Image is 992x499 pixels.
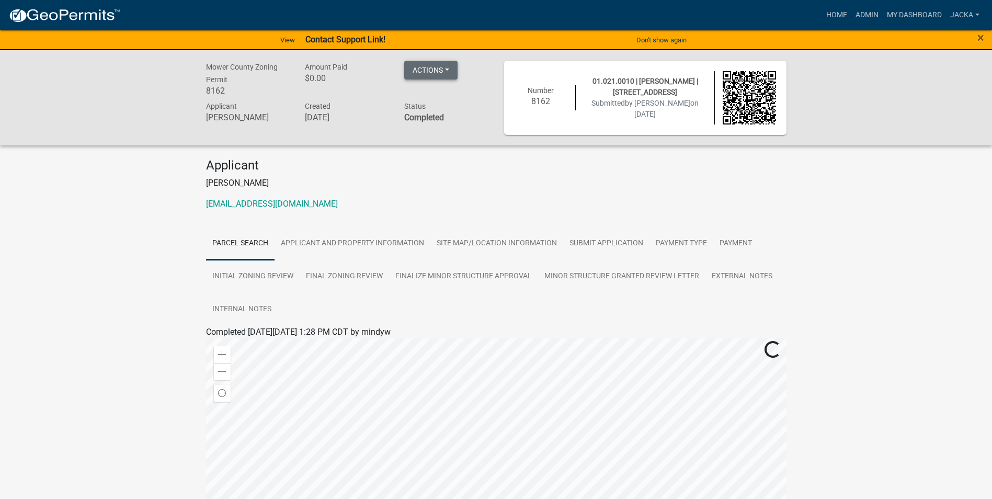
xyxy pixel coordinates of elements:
span: Amount Paid [305,63,347,71]
span: Submitted on [DATE] [591,99,699,118]
a: Payment Type [649,227,713,260]
a: Initial Zoning Review [206,260,300,293]
a: Minor Structure Granted Review Letter [538,260,705,293]
div: Zoom in [214,346,231,363]
span: Mower County Zoning Permit [206,63,278,84]
a: Submit Application [563,227,649,260]
h6: $0.00 [305,73,389,83]
a: jacka [946,5,984,25]
h4: Applicant [206,158,786,173]
a: Internal Notes [206,293,278,326]
span: Applicant [206,102,237,110]
span: Created [305,102,330,110]
a: My Dashboard [883,5,946,25]
button: Actions [404,61,458,80]
p: [PERSON_NAME] [206,177,786,189]
button: Close [977,31,984,44]
span: 01.021.0010 | [PERSON_NAME] | [STREET_ADDRESS] [592,77,698,96]
a: Home [822,5,851,25]
img: QR code [723,71,776,124]
span: Completed [DATE][DATE] 1:28 PM CDT by mindyw [206,327,391,337]
a: Parcel search [206,227,275,260]
div: Find my location [214,385,231,402]
button: Don't show again [632,31,691,49]
h6: 8162 [206,86,290,96]
strong: Completed [404,112,444,122]
h6: [PERSON_NAME] [206,112,290,122]
a: Applicant and Property Information [275,227,430,260]
span: by [PERSON_NAME] [625,99,690,107]
h6: [DATE] [305,112,389,122]
a: View [276,31,299,49]
strong: Contact Support Link! [305,35,385,44]
a: External Notes [705,260,779,293]
a: Site Map/Location Information [430,227,563,260]
a: Finalize Minor Structure Approval [389,260,538,293]
span: Number [528,86,554,95]
a: Final Zoning Review [300,260,389,293]
span: × [977,30,984,45]
h6: 8162 [515,96,568,106]
span: Status [404,102,426,110]
div: Zoom out [214,363,231,380]
a: Payment [713,227,758,260]
a: [EMAIL_ADDRESS][DOMAIN_NAME] [206,199,338,209]
a: Admin [851,5,883,25]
